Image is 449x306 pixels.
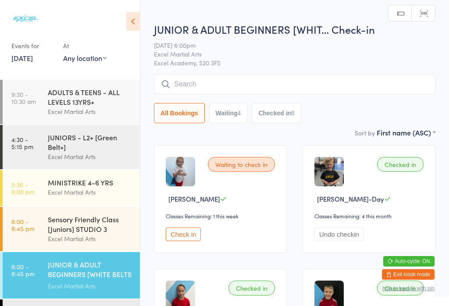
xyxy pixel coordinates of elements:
div: Excel Martial Arts [48,187,132,197]
div: MINISTRIKE 4-6 YRS [48,178,132,187]
label: Sort by [355,128,375,137]
h2: JUNIOR & ADULT BEGINNERS [WHIT… Check-in [154,22,435,36]
span: [DATE] 6:00pm [154,41,422,50]
img: Excel Martial Arts [9,7,42,30]
button: Checked in6 [252,103,301,123]
span: [PERSON_NAME]-Day [317,194,384,203]
a: 5:30 -6:00 pmMINISTRIKE 4-6 YRSExcel Martial Arts [3,170,140,206]
div: Checked in [377,281,424,295]
time: 6:00 - 6:45 pm [11,263,35,277]
input: Search [154,74,435,94]
time: 4:30 - 5:15 pm [11,136,33,150]
button: Auto-cycle: ON [383,256,435,267]
div: Waiting to check in [208,157,275,172]
div: First name (ASC) [377,128,435,137]
img: image1726591767.png [166,157,195,186]
span: Excel Academy, S20 3FS [154,58,435,67]
button: Exit kiosk mode [382,269,435,280]
a: 9:30 -10:30 amADULTS & TEENS - ALL LEVELS 13YRS+Excel Martial Arts [3,80,140,124]
div: Excel Martial Arts [48,107,132,117]
div: Classes Remaining: 1 this week [166,212,278,220]
div: Excel Martial Arts [48,234,132,244]
div: Excel Martial Arts [48,152,132,162]
div: ADULTS & TEENS - ALL LEVELS 13YRS+ [48,87,132,107]
button: how to secure with pin [382,285,435,292]
span: [PERSON_NAME] [168,194,220,203]
div: Any location [63,53,107,63]
div: Checked in [228,281,275,295]
div: Excel Martial Arts [48,281,132,291]
button: All Bookings [154,103,205,123]
button: Check in [166,228,201,241]
time: 9:30 - 10:30 am [11,91,36,105]
button: Undo checkin [314,228,364,241]
img: image1744130585.png [314,157,344,186]
div: JUNIORS - L2+ [Green Belt+] [48,132,132,152]
a: 4:30 -5:15 pmJUNIORS - L2+ [Green Belt+]Excel Martial Arts [3,125,140,169]
div: Sensory Friendly Class [Juniors] STUDIO 3 [48,214,132,234]
a: 6:00 -6:45 pmJUNIOR & ADULT BEGINNERS [WHITE BELTS & L1]Excel Martial Arts [3,252,140,299]
a: 6:00 -6:45 pmSensory Friendly Class [Juniors] STUDIO 3Excel Martial Arts [3,207,140,251]
span: Excel Martial Arts [154,50,422,58]
button: Waiting4 [209,103,248,123]
div: 6 [291,110,295,117]
time: 6:00 - 6:45 pm [11,218,35,232]
time: 5:30 - 6:00 pm [11,181,35,195]
div: JUNIOR & ADULT BEGINNERS [WHITE BELTS & L1] [48,260,132,281]
div: Events for [11,39,54,53]
a: [DATE] [11,53,33,63]
div: 4 [238,110,241,117]
div: Classes Remaining: 4 this month [314,212,426,220]
div: Checked in [377,157,424,172]
div: At [63,39,107,53]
